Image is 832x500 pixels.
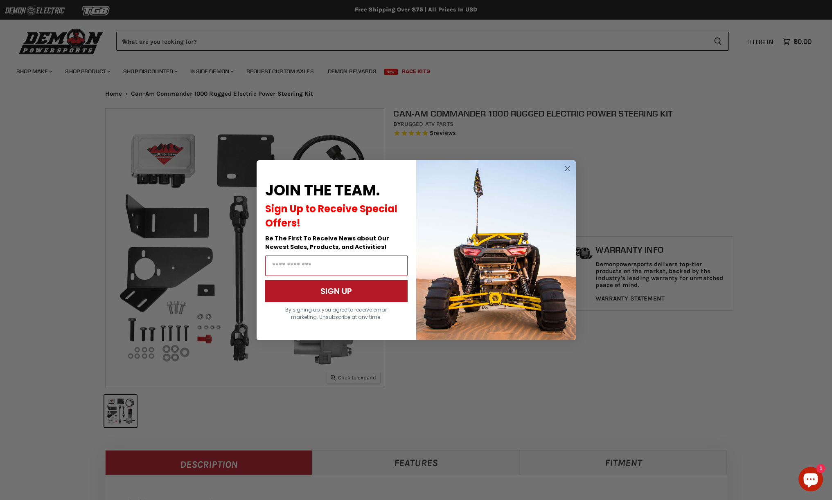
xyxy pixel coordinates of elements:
span: Be The First To Receive News about Our Newest Sales, Products, and Activities! [265,234,389,251]
span: By signing up, you agree to receive email marketing. Unsubscribe at any time. [285,306,388,321]
span: JOIN THE TEAM. [265,180,380,201]
input: Email Address [265,256,408,276]
button: Close dialog [562,164,573,174]
button: SIGN UP [265,280,408,302]
img: a9095488-b6e7-41ba-879d-588abfab540b.jpeg [416,160,576,340]
inbox-online-store-chat: Shopify online store chat [796,467,825,493]
span: Sign Up to Receive Special Offers! [265,202,397,230]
